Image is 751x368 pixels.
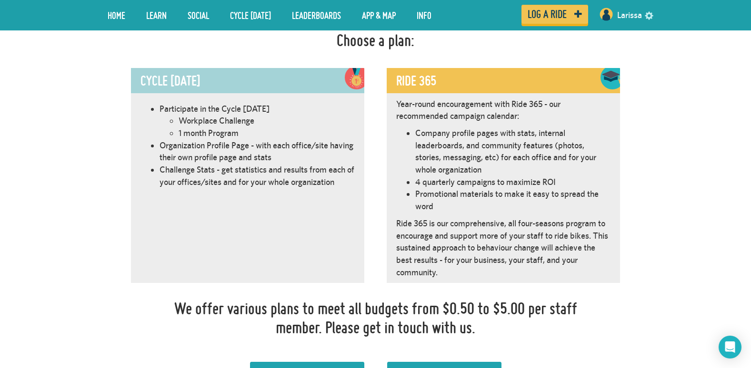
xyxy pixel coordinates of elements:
div: Cycle [DATE] [131,68,364,93]
li: Company profile pages with stats, internal leaderboards, and community features (photos, stories,... [415,127,611,176]
img: User profile image [599,7,614,22]
div: We offer various plans to meet all budgets from $0.50 to $5.00 per staff member. Please get in to... [170,299,581,337]
a: Log a ride [521,5,588,24]
a: Larissa [617,4,642,27]
a: Home [100,3,132,27]
li: 1 month Program [179,127,355,139]
div: Open Intercom Messenger [719,336,741,358]
p: Year-round encouragement with Ride 365 - our recommended campaign calendar: [396,98,611,122]
li: Organization Profile Page - with each office/site having their own profile page and stats [160,139,355,164]
h1: Choose a plan: [337,31,414,50]
li: Participate in the Cycle [DATE] [160,103,355,115]
a: LEARN [139,3,174,27]
a: Cycle [DATE] [223,3,278,27]
li: Promotional materials to make it easy to spread the word [415,188,611,212]
p: Ride 365 is our comprehensive, all four-seasons program to encourage and support more of your sta... [396,217,611,279]
a: App & Map [355,3,403,27]
a: settings drop down toggle [645,10,653,19]
li: Workplace Challenge [179,115,355,127]
span: Log a ride [528,10,567,19]
div: Ride 365 [387,68,620,93]
a: Info [410,3,439,27]
a: Leaderboards [285,3,348,27]
li: Challenge Stats - get statistics and results from each of your offices/sites and for your whole o... [160,164,355,188]
a: Social [180,3,216,27]
li: 4 quarterly campaigns to maximize ROI [415,176,611,188]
